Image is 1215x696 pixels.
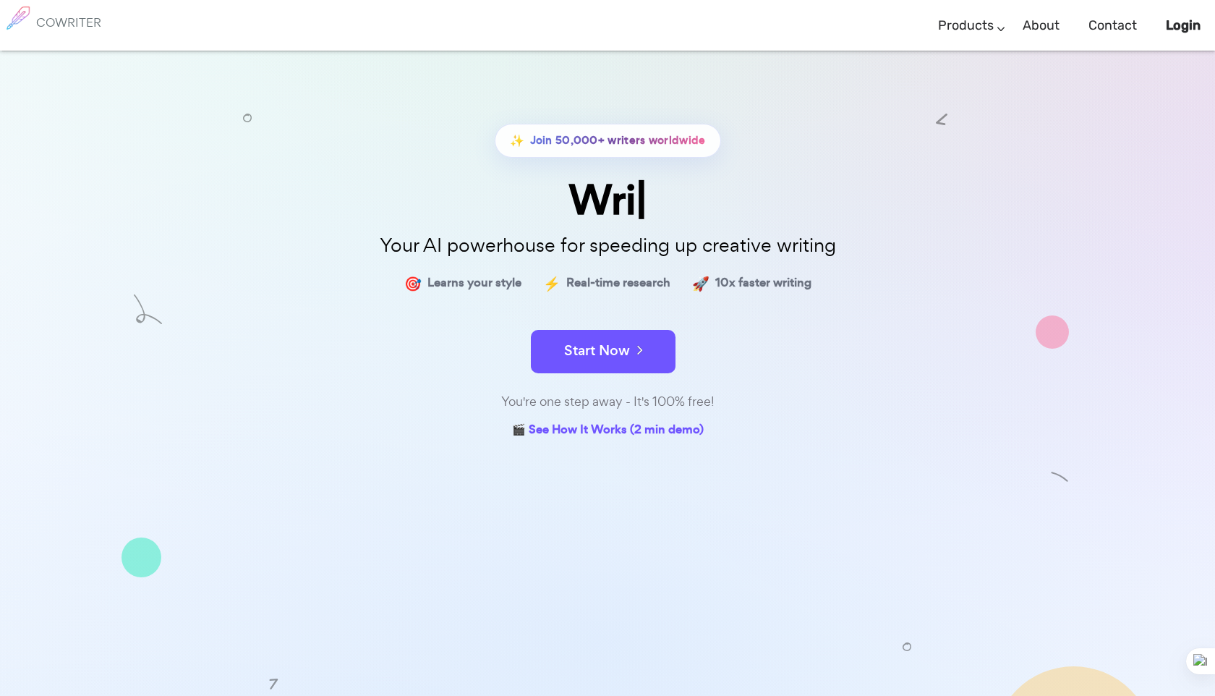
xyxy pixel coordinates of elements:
span: ✨ [510,130,524,151]
button: Start Now [531,330,675,373]
span: Learns your style [427,273,521,294]
span: 🚀 [692,273,709,294]
img: shape [134,294,162,324]
span: 10x faster writing [715,273,811,294]
img: shape [903,642,911,650]
a: Contact [1088,4,1137,47]
img: shape [1036,315,1069,349]
img: shape [1051,469,1069,487]
a: About [1023,4,1060,47]
img: shape [243,113,252,122]
img: shape [121,538,161,577]
span: 🎯 [404,273,422,294]
img: shape [268,676,281,689]
a: Login [1166,4,1201,47]
a: Products [938,4,994,47]
span: Join 50,000+ writers worldwide [530,130,706,151]
div: You're one step away - It's 100% free! [246,391,969,412]
a: 🎬 See How It Works (2 min demo) [512,420,704,442]
b: Login [1166,17,1201,33]
p: Your AI powerhouse for speeding up creative writing [246,230,969,261]
div: Wri [246,179,969,221]
span: Real-time research [566,273,670,294]
h6: COWRITER [36,16,101,29]
span: ⚡ [543,273,560,294]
